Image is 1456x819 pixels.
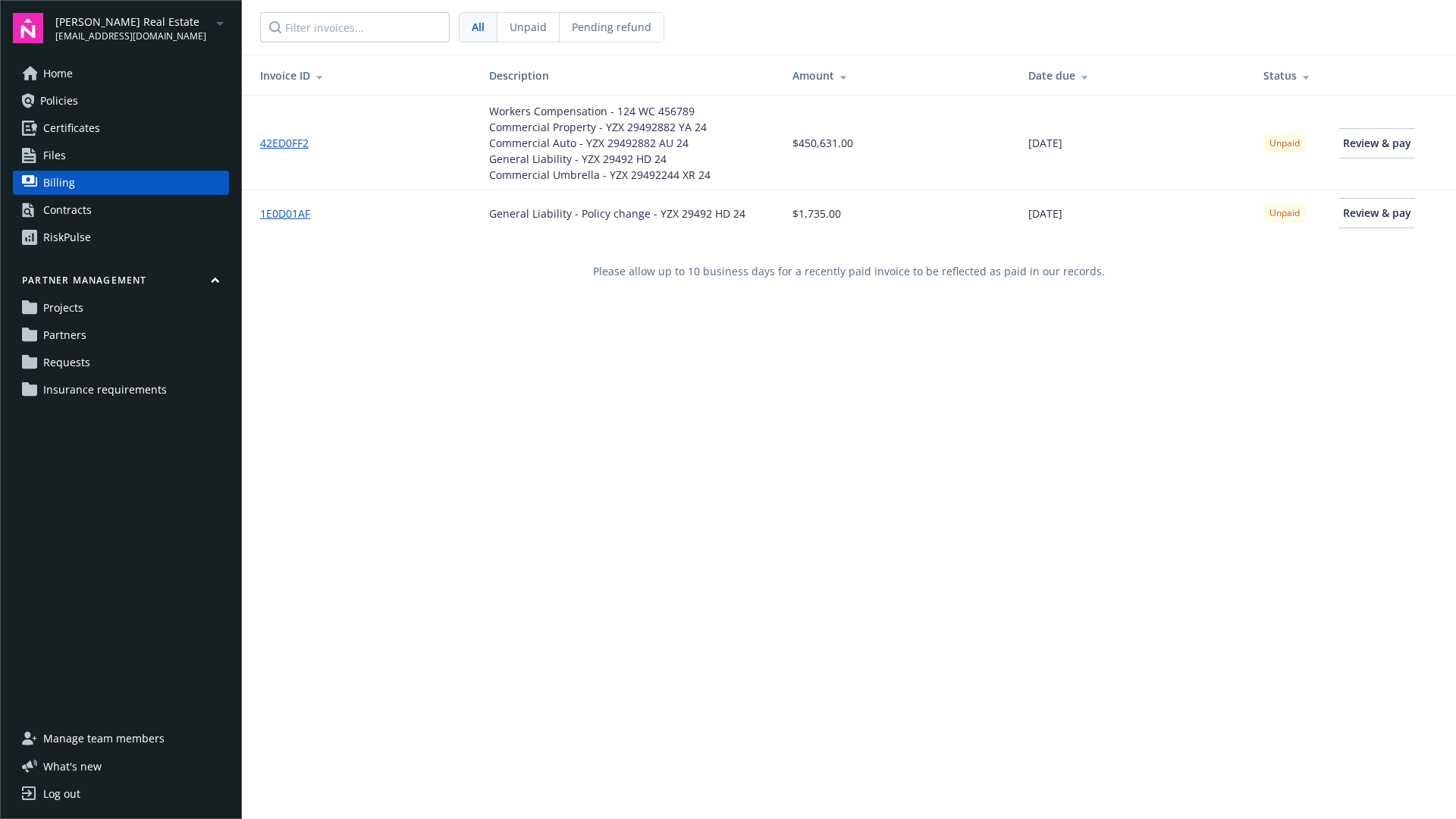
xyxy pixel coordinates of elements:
a: Partners [13,323,229,347]
a: arrowDropDown [211,14,229,32]
div: RiskPulse [43,225,91,249]
span: $1,735.00 [792,206,841,221]
div: Log out [43,782,80,806]
a: Manage team members [13,726,229,751]
span: Review & pay [1343,136,1411,150]
div: Status [1263,67,1315,83]
div: Contracts [43,198,92,222]
span: Pending refund [572,19,651,35]
span: Unpaid [1269,206,1300,220]
span: Manage team members [43,726,165,751]
a: RiskPulse [13,225,229,249]
span: [DATE] [1028,206,1062,221]
span: What ' s new [43,758,102,774]
a: Review & pay [1339,128,1415,158]
div: Commercial Property - YZX 29492882 YA 24 [489,119,711,135]
span: Requests [43,350,90,375]
a: Policies [13,89,229,113]
span: All [472,19,485,35]
a: Review & pay [1339,198,1415,228]
span: [EMAIL_ADDRESS][DOMAIN_NAME] [55,30,206,43]
a: Home [13,61,229,86]
span: Files [43,143,66,168]
a: Certificates [13,116,229,140]
div: Commercial Auto - YZX 29492882 AU 24 [489,135,711,151]
span: Home [43,61,73,86]
span: $450,631.00 [792,135,853,151]
span: Review & pay [1343,206,1411,220]
span: [DATE] [1028,135,1062,151]
div: Invoice ID [260,67,465,83]
span: Partners [43,323,86,347]
a: Requests [13,350,229,375]
input: Filter invoices... [260,12,450,42]
img: navigator-logo.svg [13,13,43,43]
span: Projects [43,296,83,320]
div: Description [489,67,768,83]
a: Projects [13,296,229,320]
span: Certificates [43,116,100,140]
a: 1E0D01AF [260,206,322,221]
div: Commercial Umbrella - YZX 29492244 XR 24 [489,167,711,183]
div: General Liability - Policy change - YZX 29492 HD 24 [489,206,745,221]
button: What's new [13,758,126,774]
div: Workers Compensation - 124 WC 456789 [489,103,711,119]
button: [PERSON_NAME] Real Estate[EMAIL_ADDRESS][DOMAIN_NAME]arrowDropDown [55,13,229,43]
div: General Liability - YZX 29492 HD 24 [489,151,711,167]
a: Billing [13,171,229,195]
span: Unpaid [1269,136,1300,150]
span: Policies [40,89,78,113]
a: 42ED0FF2 [260,135,321,151]
span: Billing [43,171,75,195]
span: [PERSON_NAME] Real Estate [55,14,206,30]
span: Insurance requirements [43,378,167,402]
span: Unpaid [510,19,547,35]
div: Date due [1028,67,1239,83]
a: Contracts [13,198,229,222]
button: Partner management [13,274,229,293]
a: Files [13,143,229,168]
div: Please allow up to 10 business days for a recently paid invoice to be reflected as paid in our re... [242,236,1456,306]
a: Insurance requirements [13,378,229,402]
div: Amount [792,67,1003,83]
